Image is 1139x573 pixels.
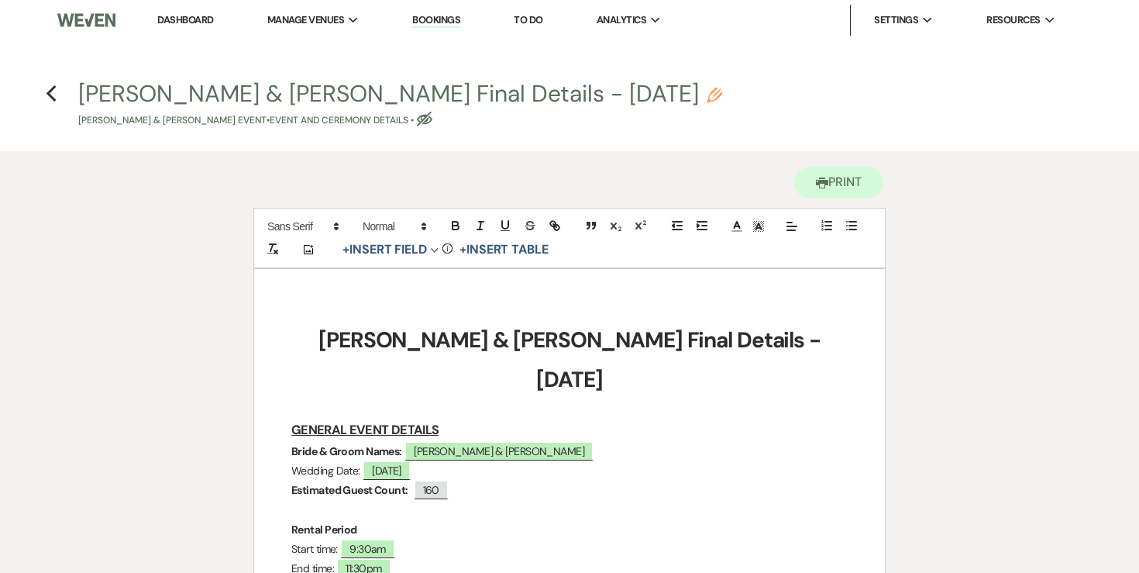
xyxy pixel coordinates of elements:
[414,480,449,499] span: 160
[291,483,408,497] strong: Estimated Guest Count:
[794,167,883,198] button: Print
[291,540,848,559] p: Start time:
[412,13,460,28] a: Bookings
[726,217,748,236] span: Text Color
[78,82,722,128] button: [PERSON_NAME] & [PERSON_NAME] Final Details - [DATE][PERSON_NAME] & [PERSON_NAME] Event•Event and...
[291,444,402,458] strong: Bride & Groom Names:
[363,461,411,480] span: [DATE]
[78,113,722,128] p: [PERSON_NAME] & [PERSON_NAME] Event • Event and Ceremony Details •
[514,13,542,26] a: To Do
[340,539,395,558] span: 9:30am
[291,523,357,537] strong: Rental Period
[781,217,803,236] span: Alignment
[874,12,918,28] span: Settings
[57,4,115,36] img: Weven Logo
[267,12,344,28] span: Manage Venues
[459,243,466,256] span: +
[597,12,646,28] span: Analytics
[157,13,213,26] a: Dashboard
[291,422,439,438] u: GENERAL EVENT DETAILS
[342,243,349,256] span: +
[318,326,825,393] strong: [PERSON_NAME] & [PERSON_NAME] Final Details - [DATE]
[748,217,769,236] span: Text Background Color
[404,441,594,461] span: [PERSON_NAME] & [PERSON_NAME]
[356,217,432,236] span: Header Formats
[291,461,848,481] p: Wedding Date:
[337,240,444,259] button: Insert Field
[454,240,554,259] button: +Insert Table
[986,12,1040,28] span: Resources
